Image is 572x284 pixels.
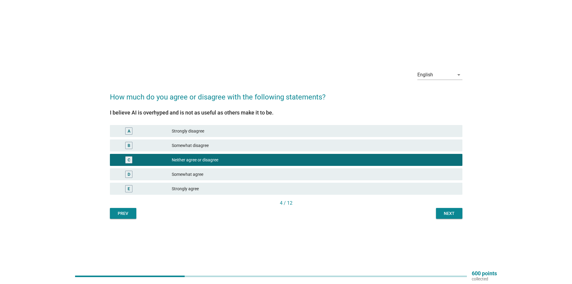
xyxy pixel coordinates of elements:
[128,171,130,178] div: D
[172,156,458,163] div: Neither agree or disagree
[172,142,458,149] div: Somewhat disagree
[110,108,462,117] div: I believe AI is overhyped and is not as useful as others make it to be.
[441,210,458,217] div: Next
[472,276,497,282] p: collected
[472,271,497,276] p: 600 points
[128,142,130,149] div: B
[128,186,130,192] div: E
[110,208,136,219] button: Prev
[110,200,462,207] div: 4 / 12
[128,157,130,163] div: C
[172,185,458,192] div: Strongly agree
[172,171,458,178] div: Somewhat agree
[128,128,130,134] div: A
[417,72,433,78] div: English
[436,208,462,219] button: Next
[115,210,132,217] div: Prev
[110,86,462,102] h2: How much do you agree or disagree with the following statements?
[455,71,462,78] i: arrow_drop_down
[172,127,458,135] div: Strongly disagree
